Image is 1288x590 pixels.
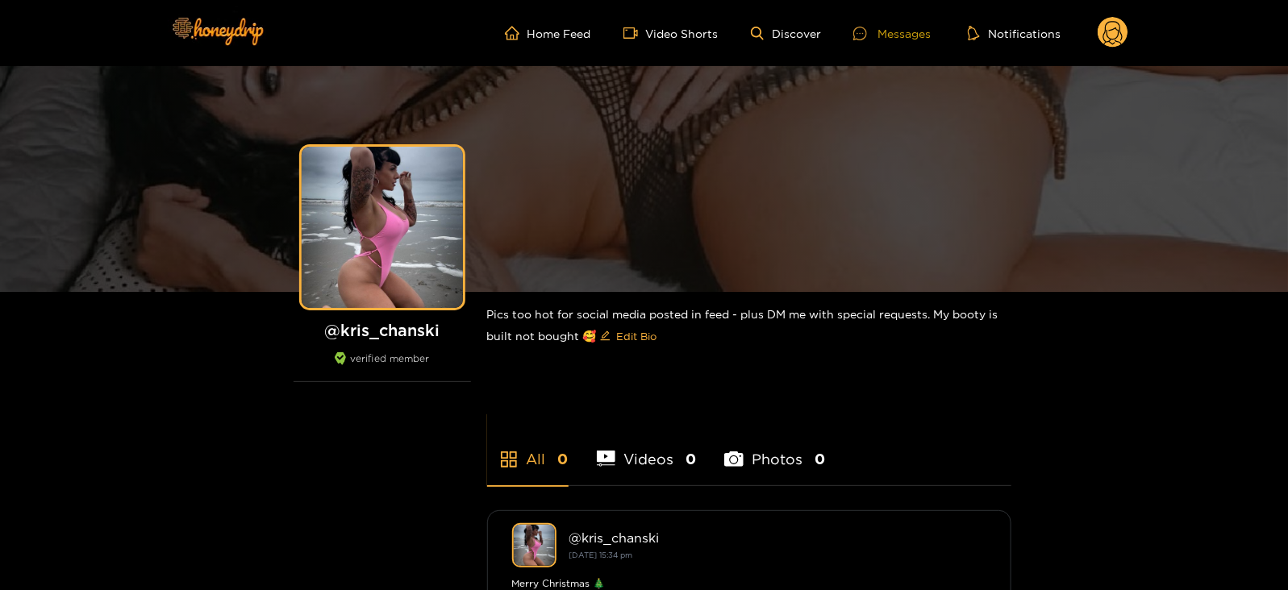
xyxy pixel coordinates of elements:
[623,26,646,40] span: video-camera
[724,413,825,485] li: Photos
[853,24,931,43] div: Messages
[505,26,527,40] span: home
[487,292,1011,362] div: Pics too hot for social media posted in feed - plus DM me with special requests. My booty is buil...
[505,26,591,40] a: Home Feed
[815,449,825,469] span: 0
[751,27,821,40] a: Discover
[558,449,569,469] span: 0
[623,26,719,40] a: Video Shorts
[686,449,696,469] span: 0
[600,330,611,343] span: edit
[597,323,661,349] button: editEdit Bio
[499,450,519,469] span: appstore
[617,328,657,344] span: Edit Bio
[569,551,633,559] small: [DATE] 15:34 pm
[963,25,1065,41] button: Notifications
[294,352,471,382] div: verified member
[569,530,986,545] div: @ kris_chanski
[597,413,697,485] li: Videos
[294,320,471,340] h1: @ kris_chanski
[487,413,569,485] li: All
[512,523,556,567] img: kris_chanski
